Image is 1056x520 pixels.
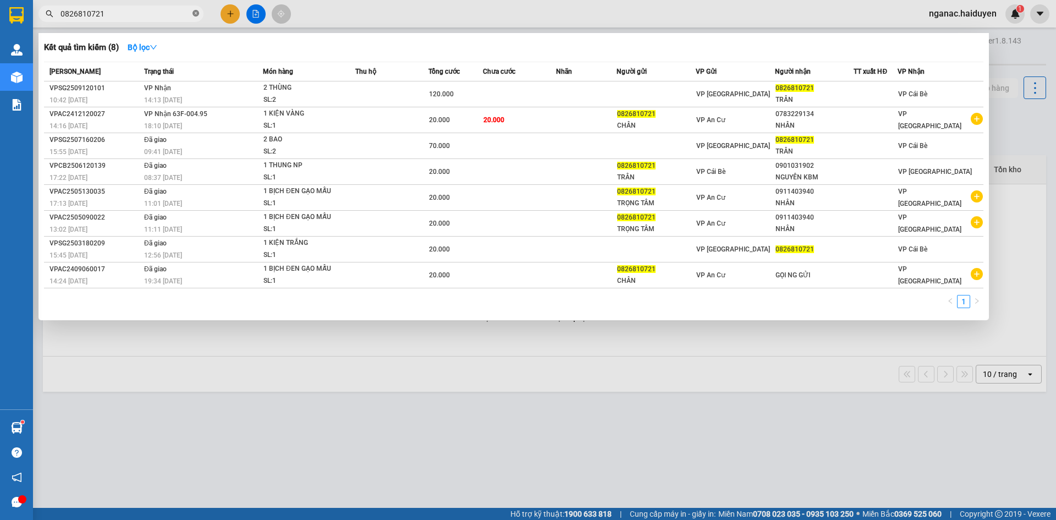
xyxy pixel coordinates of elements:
span: right [974,298,980,304]
span: 20.000 [429,168,450,176]
span: VP [GEOGRAPHIC_DATA] [898,110,961,130]
span: 17:22 [DATE] [50,174,87,182]
span: Nhãn [556,68,572,75]
span: 08:37 [DATE] [144,174,182,182]
div: SL: 2 [263,146,346,158]
span: VP An Cư [696,116,725,124]
div: 1 BỊCH ĐEN GẠO MẪU [263,263,346,275]
span: 14:16 [DATE] [50,122,87,130]
span: VP An Cư [696,194,725,201]
span: 0826810721 [776,136,814,144]
strong: Bộ lọc [128,43,157,52]
span: VP Nhận [144,84,171,92]
span: 19:34 [DATE] [144,277,182,285]
span: Người nhận [775,68,811,75]
span: 20.000 [429,271,450,279]
span: VP Cái Bè [898,245,927,253]
span: 10:42 [DATE] [50,96,87,104]
div: TRÂN [617,172,695,183]
span: close-circle [193,10,199,17]
div: 0911403940 [776,212,854,223]
div: VPSG2509120101 [50,83,141,94]
span: 11:01 [DATE] [144,200,182,207]
div: SL: 1 [263,198,346,210]
div: TRÂN [776,94,854,106]
div: SL: 1 [263,275,346,287]
span: 0826810721 [617,214,656,221]
span: 11:11 [DATE] [144,226,182,233]
span: plus-circle [971,190,983,202]
div: TRỌNG TÂM [617,223,695,235]
div: 2 BAO [263,134,346,146]
span: 20.000 [429,220,450,227]
a: 1 [958,295,970,308]
div: 0393501509 [9,36,86,51]
span: 0826810721 [617,110,656,118]
div: 1 BỊCH ĐEN GẠO MẪU [263,185,346,198]
span: Chưa cước [483,68,515,75]
span: 20.000 [429,245,450,253]
span: 0826810721 [776,245,814,253]
span: 09:41 [DATE] [144,148,182,156]
span: 12:56 [DATE] [144,251,182,259]
span: Thu hộ [355,68,376,75]
span: 120.000 [429,90,454,98]
div: THUỶ [9,23,86,36]
span: Gửi: [9,10,26,22]
span: VP [GEOGRAPHIC_DATA] [696,245,770,253]
div: VPSG2507160206 [50,134,141,146]
div: 2 THÙNG [263,82,346,94]
span: VP Cái Bè [696,168,725,176]
span: Đã giao [144,214,167,221]
span: VP Nhận 63F-004.95 [144,110,207,118]
span: VP [GEOGRAPHIC_DATA] [696,90,770,98]
span: VP [GEOGRAPHIC_DATA] [696,142,770,150]
span: Đã giao [144,136,167,144]
div: 1 KIỆN TRẮNG [263,237,346,249]
div: VPAC2409060017 [50,264,141,275]
div: VPAC2412120027 [50,108,141,120]
span: VP [GEOGRAPHIC_DATA] [898,265,961,285]
span: 20.000 [429,194,450,201]
div: TRỌNG TÂM [617,198,695,209]
span: 0826810721 [776,84,814,92]
span: Trạng thái [144,68,174,75]
button: left [944,295,957,308]
li: Previous Page [944,295,957,308]
sup: 1 [21,420,24,424]
div: NHÂN [776,120,854,132]
div: 1 THUNG NP [263,160,346,172]
button: right [970,295,983,308]
span: 13:02 [DATE] [50,226,87,233]
div: VPAC2505130035 [50,186,141,198]
div: 1 BỊCH ĐEN GẠO MẪU [263,211,346,223]
span: VP Nhận [898,68,925,75]
li: 1 [957,295,970,308]
span: plus-circle [971,268,983,280]
img: warehouse-icon [11,44,23,56]
span: 14:24 [DATE] [50,277,87,285]
div: VPCB2506120139 [50,160,141,172]
span: down [150,43,157,51]
span: 0826810721 [617,188,656,195]
input: Tìm tên, số ĐT hoặc mã đơn [61,8,190,20]
span: 18:10 [DATE] [144,122,182,130]
img: warehouse-icon [11,72,23,83]
span: message [12,497,22,507]
span: Rồi : [8,72,26,84]
div: 0783229134 [776,108,854,120]
img: warehouse-icon [11,422,23,434]
span: Món hàng [263,68,293,75]
div: GỌI NG GỬI [776,270,854,281]
span: VP Cái Bè [898,142,927,150]
span: question-circle [12,447,22,458]
div: SL: 1 [263,223,346,236]
span: 0826810721 [617,265,656,273]
div: NGUYÊN KBM [776,172,854,183]
div: CHÂN [617,120,695,132]
span: notification [12,472,22,483]
span: Đã giao [144,188,167,195]
span: VP An Cư [696,271,725,279]
span: VP [GEOGRAPHIC_DATA] [898,188,961,207]
span: VP [GEOGRAPHIC_DATA] [898,168,972,176]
